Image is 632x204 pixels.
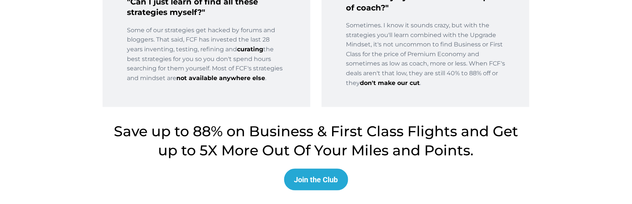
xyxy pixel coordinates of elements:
span: the best strategies for you so you don't spend hours searching for them yourself. Most of FCF's s... [127,46,283,82]
button: Join the Club [284,169,348,191]
div: Join the Club [294,175,338,184]
span: curating [237,46,263,53]
span: Save up to 88% on Business & First Class Flights and Get up to 5X More Out Of Your Miles and Points. [114,122,518,159]
span: not available anywhere else [176,74,265,82]
span: Some of our strategies get hacked by forums and bloggers. That said, FCF has invested the last 28... [127,27,275,53]
span: don't make our cut [360,79,420,86]
span: Sometimes. I know it sounds crazy, but with the strategies you'll learn combined with the Upgrade... [346,22,505,86]
span: . [420,79,421,86]
span: . [265,74,266,82]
